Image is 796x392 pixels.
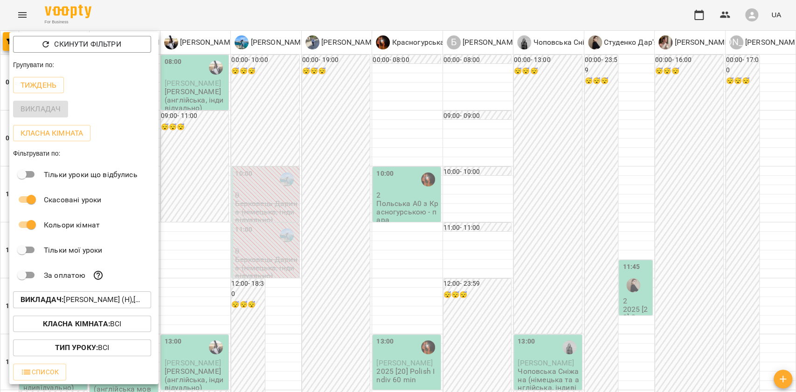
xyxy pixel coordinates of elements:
p: Всі [43,318,122,330]
button: Класна кімната [13,125,90,142]
button: Класна кімната:Всі [13,316,151,332]
p: Скинути фільтри [54,39,121,50]
b: Класна кімната : [43,319,110,328]
p: Всі [55,342,110,353]
p: За оплатою [44,270,85,281]
div: Фільтрувати по: [9,145,159,162]
p: Тиждень [21,80,56,91]
div: Групувати по: [9,56,159,73]
b: Тип Уроку : [55,343,98,352]
button: Скинути фільтри [13,36,151,53]
p: Тільки уроки що відбулись [44,169,138,180]
span: Список [21,366,59,378]
p: Класна кімната [21,128,83,139]
p: Тільки мої уроки [44,245,102,256]
button: Тип Уроку:Всі [13,339,151,356]
button: Тиждень [13,77,64,94]
p: [PERSON_NAME] (н),[PERSON_NAME] (н),[PERSON_NAME] (а),[PERSON_NAME] (н),[PERSON_NAME] (а),[PERSON... [21,294,144,305]
p: Скасовані уроки [44,194,101,206]
p: Кольори кімнат [44,220,100,231]
button: Викладач:[PERSON_NAME] (н),[PERSON_NAME] (н),[PERSON_NAME] (а),[PERSON_NAME] (н),[PERSON_NAME] (а... [13,291,151,308]
b: Викладач : [21,295,63,304]
button: Список [13,364,66,380]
